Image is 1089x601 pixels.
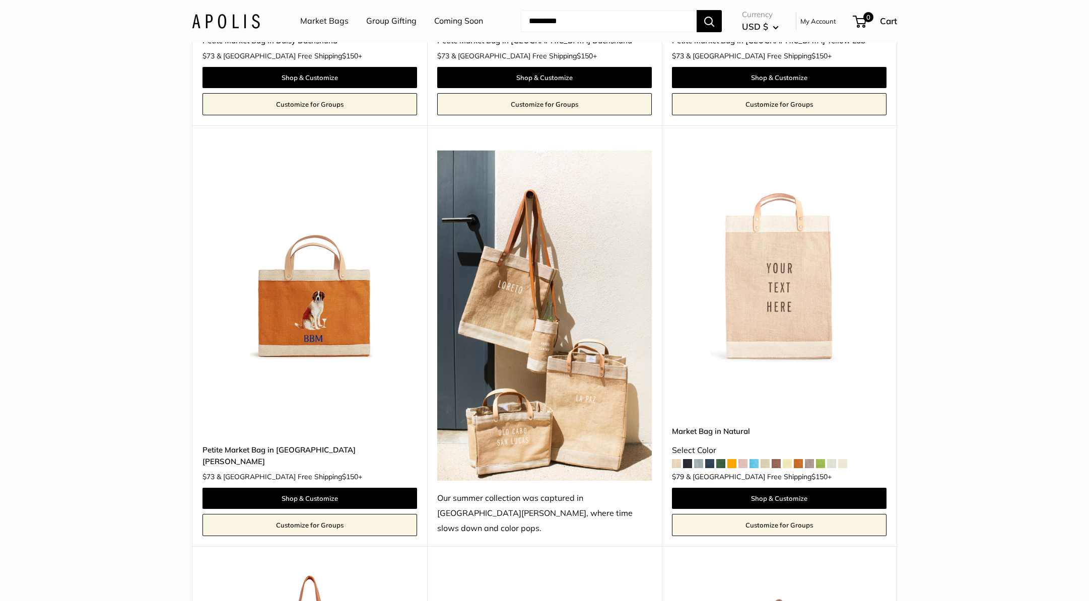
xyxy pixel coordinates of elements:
span: USD $ [742,21,768,32]
a: Group Gifting [366,14,417,29]
span: Cart [880,16,897,26]
a: Shop & Customize [437,67,652,88]
a: Shop & Customize [202,67,417,88]
iframe: Sign Up via Text for Offers [8,563,108,593]
a: Market Bags [300,14,349,29]
img: Our summer collection was captured in Todos Santos, where time slows down and color pops. [437,151,652,481]
a: Market Bag in NaturalMarket Bag in Natural [672,151,887,365]
span: $73 [202,472,215,481]
a: My Account [800,15,836,27]
img: Petite Market Bag in Cognac St. Bernard [202,151,417,365]
a: Customize for Groups [672,514,887,536]
a: Petite Market Bag in [GEOGRAPHIC_DATA][PERSON_NAME] [202,444,417,468]
span: & [GEOGRAPHIC_DATA] Free Shipping + [217,52,362,59]
input: Search... [521,10,697,32]
span: $150 [811,472,828,481]
a: Customize for Groups [202,93,417,115]
span: Currency [742,8,779,22]
div: Select Color [672,443,887,458]
span: & [GEOGRAPHIC_DATA] Free Shipping + [217,473,362,480]
a: Customize for Groups [672,93,887,115]
span: $79 [672,472,684,481]
span: & [GEOGRAPHIC_DATA] Free Shipping + [686,52,832,59]
span: $73 [202,51,215,60]
a: Market Bag in Natural [672,425,887,437]
span: & [GEOGRAPHIC_DATA] Free Shipping + [451,52,597,59]
div: Our summer collection was captured in [GEOGRAPHIC_DATA][PERSON_NAME], where time slows down and c... [437,491,652,536]
span: $150 [577,51,593,60]
span: $150 [342,51,358,60]
span: $150 [342,472,358,481]
span: 0 [863,12,873,22]
span: $150 [811,51,828,60]
button: Search [697,10,722,32]
span: & [GEOGRAPHIC_DATA] Free Shipping + [686,473,832,480]
a: Shop & Customize [672,67,887,88]
a: 0 Cart [854,13,897,29]
a: Customize for Groups [437,93,652,115]
button: USD $ [742,19,779,35]
span: $73 [437,51,449,60]
a: Petite Market Bag in Cognac St. Bernarddescription_The artist's desk in Ventura CA [202,151,417,365]
a: Shop & Customize [202,488,417,509]
a: Coming Soon [434,14,483,29]
a: Customize for Groups [202,514,417,536]
span: $73 [672,51,684,60]
img: Market Bag in Natural [672,151,887,365]
img: Apolis [192,14,260,28]
a: Shop & Customize [672,488,887,509]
